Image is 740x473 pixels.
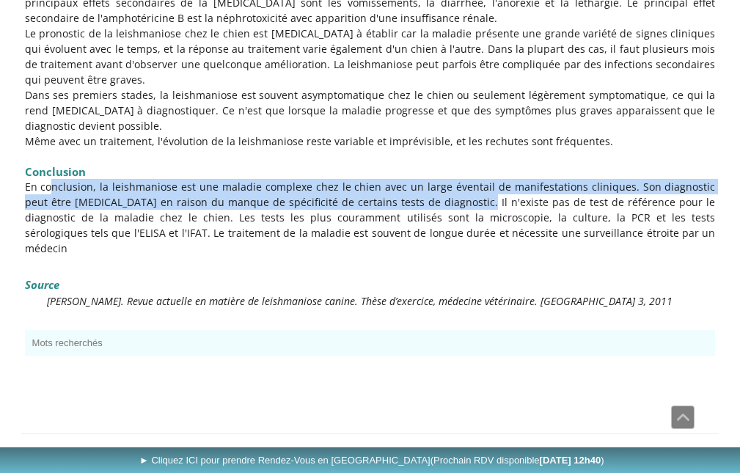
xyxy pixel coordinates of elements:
em: [PERSON_NAME]. Revue actuelle en matière de leishmaniose canine. Thèse d’exercice, médecine vétér... [47,294,673,308]
span: Défiler vers le haut [672,406,694,428]
p: Même avec un traitement, l'évolution de la leishmaniose reste variable et imprévisible, et les re... [25,133,716,149]
strong: Conclusion [25,164,86,179]
p: Le pronostic de la leishmaniose chez le chien est [MEDICAL_DATA] à établir car la maladie présent... [25,26,716,87]
span: Source [25,277,59,292]
p: Dans ses premiers stades, la leishmaniose est souvent asymptomatique chez le chien ou seulement l... [25,87,716,133]
b: [DATE] 12h40 [540,455,601,466]
p: En conclusion, la leishmaniose est une maladie complexe chez le chien avec un large éventail de m... [25,179,716,256]
a: Défiler vers le haut [671,406,695,429]
button: Mots recherchés [25,330,716,356]
span: (Prochain RDV disponible ) [431,455,604,466]
span: ► Cliquez ICI pour prendre Rendez-Vous en [GEOGRAPHIC_DATA] [139,455,604,466]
